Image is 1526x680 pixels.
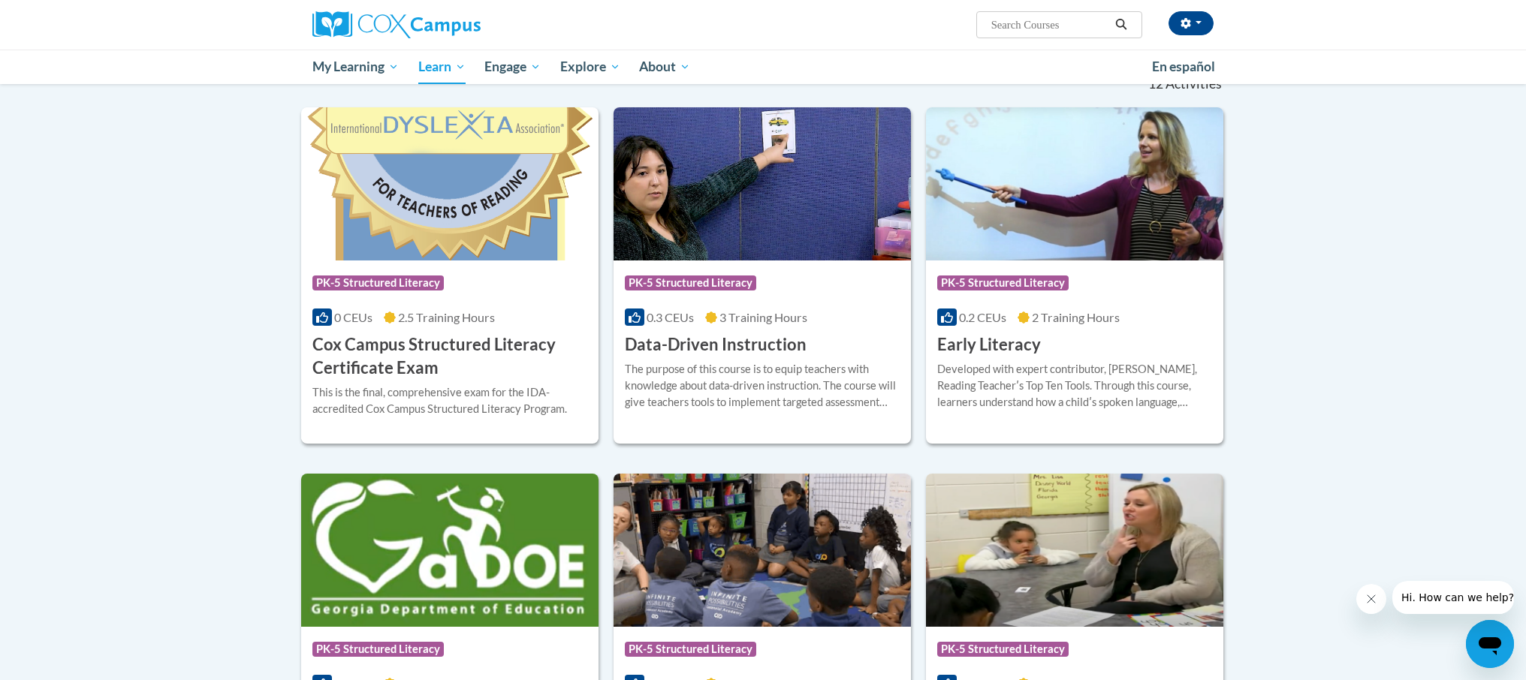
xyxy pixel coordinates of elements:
img: Course Logo [301,474,599,627]
a: Cox Campus [312,11,598,38]
span: Engage [484,58,541,76]
span: My Learning [312,58,399,76]
img: Cox Campus [312,11,481,38]
h3: Data-Driven Instruction [625,333,807,357]
a: Course LogoPK-5 Structured Literacy0 CEUs2.5 Training Hours Cox Campus Structured Literacy Certif... [301,107,599,444]
a: Course LogoPK-5 Structured Literacy0.3 CEUs3 Training Hours Data-Driven InstructionThe purpose of... [614,107,911,444]
a: En español [1142,51,1225,83]
iframe: Button to launch messaging window [1466,620,1514,668]
h3: Cox Campus Structured Literacy Certificate Exam [312,333,587,380]
a: About [630,50,701,84]
span: About [639,58,690,76]
span: 0 CEUs [334,310,372,324]
img: Course Logo [614,107,911,260]
a: Learn [409,50,475,84]
span: Learn [418,58,466,76]
span: PK-5 Structured Literacy [625,642,756,657]
img: Course Logo [301,107,599,260]
span: 0.2 CEUs [959,310,1006,324]
a: My Learning [303,50,409,84]
span: PK-5 Structured Literacy [312,275,444,290]
iframe: Close message [1356,584,1386,614]
span: 3 Training Hours [719,310,807,324]
div: Developed with expert contributor, [PERSON_NAME], Reading Teacherʹs Top Ten Tools. Through this c... [937,361,1212,411]
a: Course LogoPK-5 Structured Literacy0.2 CEUs2 Training Hours Early LiteracyDeveloped with expert c... [926,107,1223,444]
a: Engage [475,50,550,84]
button: Search [1110,16,1132,34]
span: 2 Training Hours [1032,310,1120,324]
img: Course Logo [614,474,911,627]
iframe: Message from company [1392,581,1514,614]
a: Explore [550,50,630,84]
input: Search Courses [990,16,1110,34]
span: Explore [560,58,620,76]
span: En español [1152,59,1215,74]
div: This is the final, comprehensive exam for the IDA-accredited Cox Campus Structured Literacy Program. [312,384,587,417]
span: PK-5 Structured Literacy [937,642,1069,657]
span: PK-5 Structured Literacy [625,275,756,290]
img: Course Logo [926,474,1223,627]
div: Main menu [290,50,1236,84]
span: 2.5 Training Hours [398,310,495,324]
span: PK-5 Structured Literacy [312,642,444,657]
div: The purpose of this course is to equip teachers with knowledge about data-driven instruction. The... [625,361,900,411]
span: 0.3 CEUs [647,310,694,324]
img: Course Logo [926,107,1223,260]
span: PK-5 Structured Literacy [937,275,1069,290]
h3: Early Literacy [937,333,1041,357]
button: Account Settings [1169,11,1214,35]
